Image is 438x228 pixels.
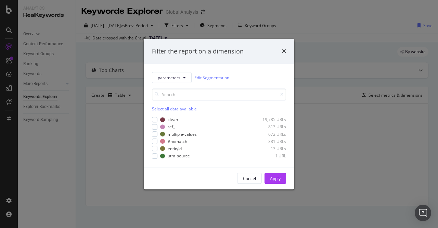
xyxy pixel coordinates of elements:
[243,176,256,181] div: Cancel
[253,146,286,152] div: 13 URLs
[415,205,431,221] div: Open Intercom Messenger
[168,117,178,123] div: clean
[253,117,286,123] div: 19,785 URLs
[237,173,262,184] button: Cancel
[282,47,286,56] div: times
[152,72,192,83] button: parameters
[168,146,182,152] div: entityId
[152,106,286,112] div: Select all data available
[253,131,286,137] div: 672 URLs
[152,47,244,56] div: Filter the report on a dimension
[144,39,294,190] div: modal
[265,173,286,184] button: Apply
[253,139,286,144] div: 381 URLs
[168,124,175,130] div: ref_
[158,75,180,81] span: parameters
[194,74,229,81] a: Edit Segmentation
[152,88,286,100] input: Search
[168,153,190,159] div: utm_source
[253,124,286,130] div: 813 URLs
[168,139,187,144] div: #nomatch
[270,176,281,181] div: Apply
[168,131,197,137] div: multiple-values
[253,153,286,159] div: 1 URL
